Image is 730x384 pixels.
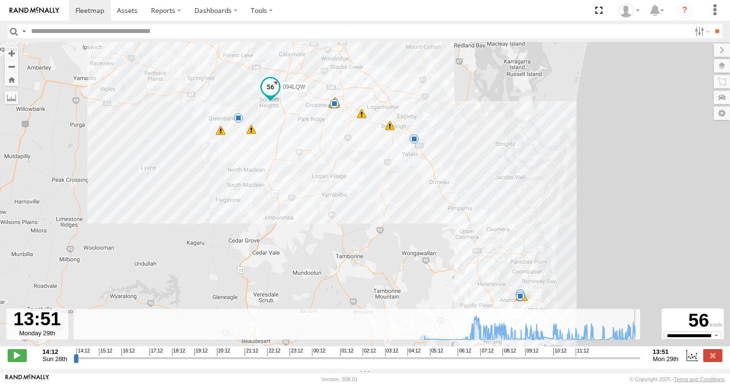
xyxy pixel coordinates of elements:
label: Close [703,349,722,362]
span: 02:12 [363,348,376,356]
div: Version: 308.01 [322,376,358,382]
span: 03:12 [385,348,398,356]
div: 30 [216,126,225,135]
button: Zoom in [5,47,18,60]
span: 19:12 [194,348,208,356]
img: rand-logo.svg [10,7,59,14]
label: Search Filter Options [691,24,711,38]
span: 09:12 [525,348,538,356]
div: 51 [247,125,256,134]
label: Search Query [20,24,28,38]
strong: 13:51 [653,348,678,355]
span: 094LQW [283,84,305,90]
span: 17:12 [150,348,163,356]
span: Sun 28th Sep 2025 [43,355,67,363]
div: 56 [663,310,722,331]
span: 10:12 [553,348,567,356]
div: © Copyright 2025 - [630,376,725,382]
span: 18:12 [172,348,185,356]
span: 01:12 [340,348,354,356]
a: Visit our Website [5,374,49,384]
span: 08:12 [503,348,516,356]
div: 17 [234,113,243,123]
span: 16:12 [121,348,135,356]
strong: 14:12 [43,348,67,355]
span: 07:12 [480,348,494,356]
span: 05:12 [430,348,443,356]
span: 14:12 [76,348,90,356]
span: 23:12 [290,348,303,356]
div: Alex Bates [615,3,643,18]
span: 22:12 [267,348,280,356]
span: 20:12 [217,348,230,356]
label: Map Settings [714,107,730,120]
label: Measure [5,91,18,104]
button: Zoom Home [5,73,18,86]
label: Play/Stop [8,349,27,362]
span: 15:12 [99,348,112,356]
button: Zoom out [5,60,18,73]
span: Mon 29th Sep 2025 [653,355,678,363]
span: 11:12 [576,348,589,356]
i: ? [677,3,692,18]
span: 00:12 [312,348,325,356]
span: 21:12 [245,348,258,356]
a: Terms and Conditions [674,376,725,382]
span: 04:12 [408,348,421,356]
span: 06:12 [458,348,471,356]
